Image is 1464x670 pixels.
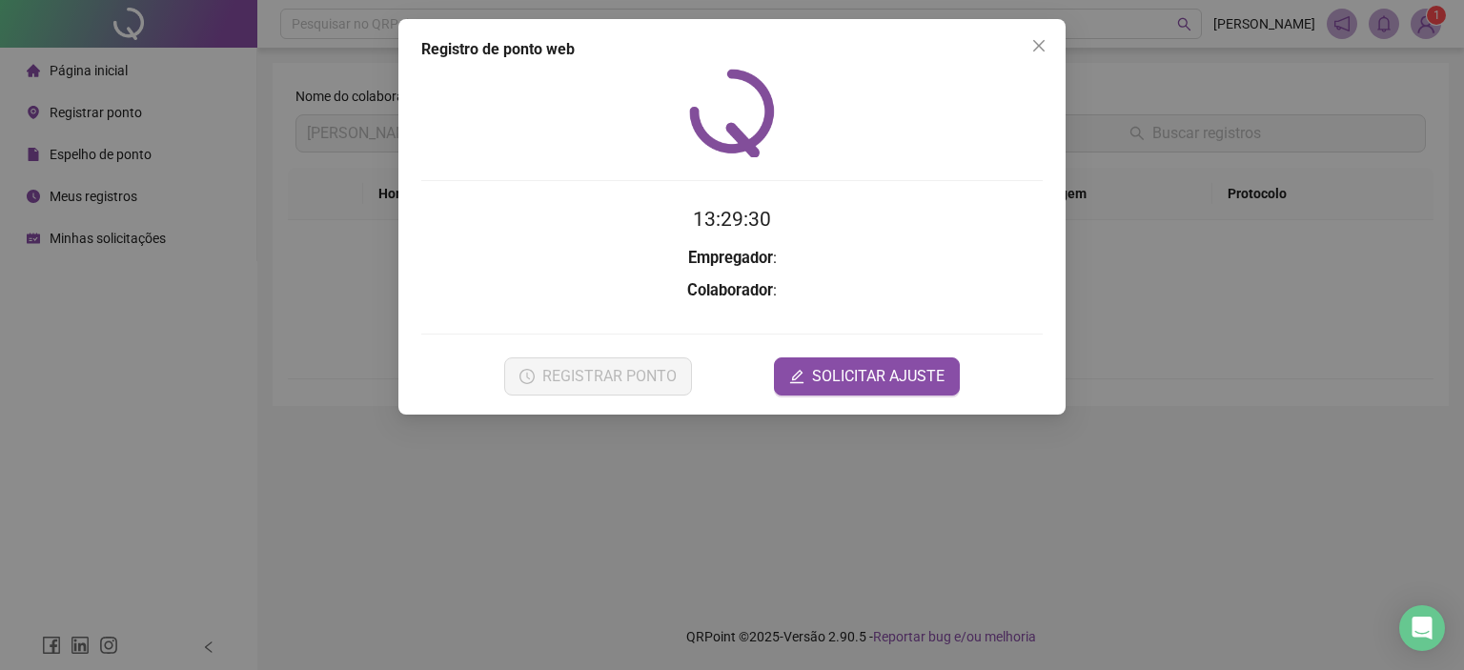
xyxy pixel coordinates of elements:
[1031,38,1047,53] span: close
[688,249,773,267] strong: Empregador
[774,357,960,396] button: editSOLICITAR AJUSTE
[504,357,692,396] button: REGISTRAR PONTO
[421,38,1043,61] div: Registro de ponto web
[693,208,771,231] time: 13:29:30
[687,281,773,299] strong: Colaborador
[812,365,945,388] span: SOLICITAR AJUSTE
[1399,605,1445,651] div: Open Intercom Messenger
[1024,30,1054,61] button: Close
[421,278,1043,303] h3: :
[689,69,775,157] img: QRPoint
[421,246,1043,271] h3: :
[789,369,804,384] span: edit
